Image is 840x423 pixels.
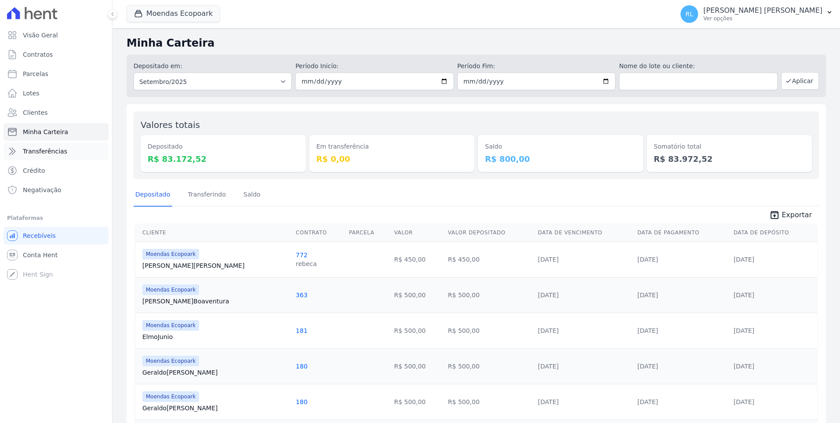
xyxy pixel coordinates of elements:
[391,348,445,384] td: R$ 500,00
[734,327,754,334] a: [DATE]
[445,241,535,277] td: R$ 450,00
[637,292,658,299] a: [DATE]
[619,62,777,71] label: Nome do lote ou cliente:
[23,128,68,136] span: Minha Carteira
[4,142,109,160] a: Transferências
[637,398,658,405] a: [DATE]
[142,297,289,306] a: [PERSON_NAME]Boaventura
[457,62,616,71] label: Período Fim:
[23,186,62,194] span: Negativação
[4,123,109,141] a: Minha Carteira
[186,184,228,207] a: Transferindo
[637,327,658,334] a: [DATE]
[142,391,199,402] span: Moendas Ecopoark
[538,363,558,370] a: [DATE]
[445,384,535,419] td: R$ 500,00
[23,251,58,259] span: Conta Hent
[538,327,558,334] a: [DATE]
[23,108,47,117] span: Clientes
[134,184,172,207] a: Depositado
[445,348,535,384] td: R$ 500,00
[292,224,345,242] th: Contrato
[142,249,199,259] span: Moendas Ecopoark
[762,210,819,222] a: unarchive Exportar
[23,231,56,240] span: Recebíveis
[538,398,558,405] a: [DATE]
[296,252,308,259] a: 772
[142,284,199,295] span: Moendas Ecopoark
[142,261,289,270] a: [PERSON_NAME][PERSON_NAME]
[142,404,289,412] a: Geraldo[PERSON_NAME]
[637,256,658,263] a: [DATE]
[148,153,299,165] dd: R$ 83.172,52
[4,246,109,264] a: Conta Hent
[296,363,308,370] a: 180
[703,6,822,15] p: [PERSON_NAME] [PERSON_NAME]
[316,153,467,165] dd: R$ 0,00
[345,224,391,242] th: Parcela
[445,277,535,313] td: R$ 500,00
[485,142,636,151] dt: Saldo
[703,15,822,22] p: Ver opções
[654,142,805,151] dt: Somatório total
[142,368,289,377] a: Geraldo[PERSON_NAME]
[127,5,220,22] button: Moendas Ecopoark
[391,277,445,313] td: R$ 500,00
[4,65,109,83] a: Parcelas
[148,142,299,151] dt: Depositado
[391,241,445,277] td: R$ 450,00
[534,224,634,242] th: Data de Vencimento
[4,181,109,199] a: Negativação
[654,153,805,165] dd: R$ 83.972,52
[4,227,109,244] a: Recebíveis
[142,320,199,331] span: Moendas Ecopoark
[391,384,445,419] td: R$ 500,00
[141,120,200,130] label: Valores totais
[673,2,840,26] button: RL [PERSON_NAME] [PERSON_NAME] Ver opções
[296,259,317,268] div: rebeca
[296,327,308,334] a: 181
[4,26,109,44] a: Visão Geral
[685,11,693,17] span: RL
[782,210,812,220] span: Exportar
[734,256,754,263] a: [DATE]
[7,213,105,223] div: Plataformas
[23,89,40,98] span: Lotes
[781,72,819,90] button: Aplicar
[296,292,308,299] a: 363
[142,332,289,341] a: ElmoJunio
[242,184,262,207] a: Saldo
[4,162,109,179] a: Crédito
[23,31,58,40] span: Visão Geral
[4,104,109,121] a: Clientes
[23,69,48,78] span: Parcelas
[734,398,754,405] a: [DATE]
[127,35,826,51] h2: Minha Carteira
[391,224,445,242] th: Valor
[734,363,754,370] a: [DATE]
[769,210,780,220] i: unarchive
[538,292,558,299] a: [DATE]
[445,224,535,242] th: Valor Depositado
[316,142,467,151] dt: Em transferência
[23,147,67,156] span: Transferências
[4,84,109,102] a: Lotes
[637,363,658,370] a: [DATE]
[485,153,636,165] dd: R$ 800,00
[134,62,182,69] label: Depositado em:
[142,356,199,366] span: Moendas Ecopoark
[295,62,453,71] label: Período Inicío:
[445,313,535,348] td: R$ 500,00
[135,224,292,242] th: Cliente
[23,50,53,59] span: Contratos
[734,292,754,299] a: [DATE]
[391,313,445,348] td: R$ 500,00
[538,256,558,263] a: [DATE]
[730,224,817,242] th: Data de Depósito
[23,166,45,175] span: Crédito
[4,46,109,63] a: Contratos
[296,398,308,405] a: 180
[634,224,730,242] th: Data de Pagamento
